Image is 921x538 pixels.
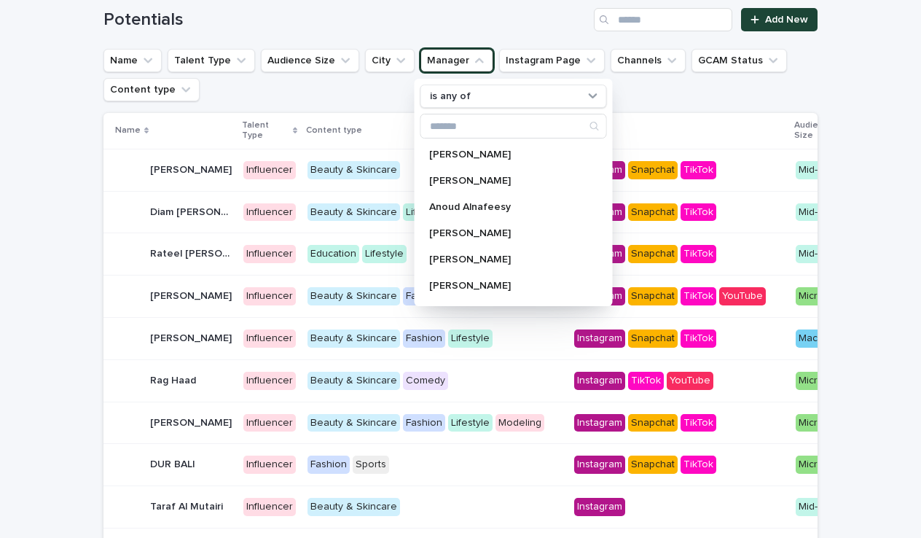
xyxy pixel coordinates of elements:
[681,287,716,305] div: TikTok
[719,287,766,305] div: YouTube
[307,498,400,516] div: Beauty & Skincare
[681,330,716,348] div: TikTok
[403,414,445,432] div: Fashion
[420,49,493,72] button: Manager
[681,161,716,179] div: TikTok
[403,372,448,390] div: Comedy
[307,245,359,263] div: Education
[150,372,199,387] p: Rag Haad
[403,287,445,305] div: Fashion
[243,414,296,432] div: Influencer
[796,498,839,516] div: Mid-size
[150,245,235,260] p: Rateel Al Shehri
[307,203,400,222] div: Beauty & Skincare
[794,117,834,144] p: Audience Size
[243,161,296,179] div: Influencer
[681,203,716,222] div: TikTok
[307,330,400,348] div: Beauty & Skincare
[150,414,235,429] p: MAYLAN AL SUBAIE
[150,161,235,176] p: Adwa Alaseeri
[429,281,584,291] p: [PERSON_NAME]
[796,330,831,348] div: Macro
[307,414,400,432] div: Beauty & Skincare
[628,203,678,222] div: Snapchat
[796,456,827,474] div: Micro
[429,176,584,186] p: [PERSON_NAME]
[243,498,296,516] div: Influencer
[628,414,678,432] div: Snapchat
[628,245,678,263] div: Snapchat
[150,287,235,303] p: Mimi Al Sharif
[307,456,350,474] div: Fashion
[611,49,686,72] button: Channels
[307,287,400,305] div: Beauty & Skincare
[796,414,827,432] div: Micro
[691,49,787,72] button: GCAM Status
[243,245,296,263] div: Influencer
[403,330,445,348] div: Fashion
[681,245,716,263] div: TikTok
[628,456,678,474] div: Snapchat
[574,456,625,474] div: Instagram
[307,161,400,179] div: Beauty & Skincare
[243,372,296,390] div: Influencer
[103,49,162,72] button: Name
[168,49,255,72] button: Talent Type
[628,330,678,348] div: Snapchat
[765,15,808,25] span: Add New
[150,456,198,471] p: DUR BALI
[115,122,141,139] p: Name
[499,49,605,72] button: Instagram Page
[628,372,664,390] div: TikTok
[243,330,296,348] div: Influencer
[103,78,200,101] button: Content type
[574,330,625,348] div: Instagram
[628,287,678,305] div: Snapchat
[448,414,493,432] div: Lifestyle
[796,161,839,179] div: Mid-size
[796,372,827,390] div: Micro
[495,414,544,432] div: Modeling
[150,498,226,513] p: Taraf Al Mutairi
[681,456,716,474] div: TikTok
[307,372,400,390] div: Beauty & Skincare
[362,245,407,263] div: Lifestyle
[365,49,415,72] button: City
[243,456,296,474] div: Influencer
[243,203,296,222] div: Influencer
[667,372,713,390] div: YouTube
[103,9,588,31] h1: Potentials
[353,456,389,474] div: Sports
[261,49,359,72] button: Audience Size
[594,8,732,31] input: Search
[306,122,362,139] p: Content type
[243,287,296,305] div: Influencer
[796,287,827,305] div: Micro
[796,245,839,263] div: Mid-size
[150,203,235,219] p: Diam [PERSON_NAME]
[796,203,839,222] div: Mid-size
[420,114,607,139] div: Search
[628,161,678,179] div: Snapchat
[429,254,584,265] p: [PERSON_NAME]
[681,414,716,432] div: TikTok
[150,330,235,345] p: [PERSON_NAME]
[242,117,289,144] p: Talent Type
[574,414,625,432] div: Instagram
[429,149,584,160] p: [PERSON_NAME]
[574,498,625,516] div: Instagram
[448,330,493,348] div: Lifestyle
[741,8,818,31] a: Add New
[574,372,625,390] div: Instagram
[430,90,471,103] p: is any of
[421,114,606,138] input: Search
[403,203,447,222] div: Lifestyle
[429,202,584,212] p: Anoud Alnafeesy
[429,228,584,238] p: [PERSON_NAME]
